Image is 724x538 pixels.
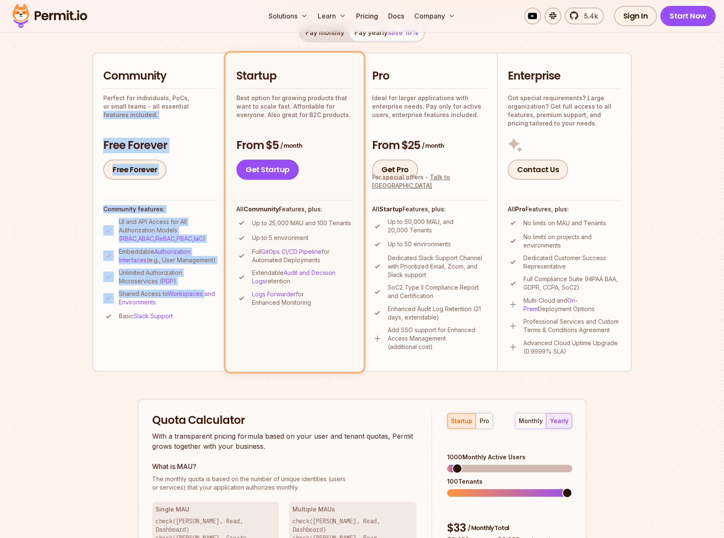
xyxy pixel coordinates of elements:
[162,277,174,285] a: PDP
[152,475,417,483] span: The monthly quota is based on the number of unique identities (users
[194,235,203,242] a: IaC
[523,317,621,334] p: Professional Services and Custom Terms & Conditions Agreement
[372,205,487,213] h4: All Features, plus:
[523,339,621,356] p: Advanced Cloud Uptime Upgrade (0.9999% SLA)
[103,138,217,153] h3: Free Forever
[236,69,353,84] h2: Startup
[353,8,381,24] a: Pricing
[8,2,91,30] img: Permit logo
[523,296,621,313] p: Multi-Cloud and Deployment Options
[252,248,353,264] p: Full for Automated Deployments
[515,205,526,213] strong: Pro
[236,205,353,213] h4: All Features, plus:
[103,69,217,84] h2: Community
[565,8,604,24] a: 5.4k
[388,305,487,322] p: Enhanced Audit Log Retention (21 days, extendable)
[252,234,308,242] p: Up to 5 environment
[119,269,217,285] p: Unlimited Authorization Microservices ( )
[261,248,322,255] a: GitOps CI/CD Pipeline
[252,219,351,227] p: Up to 25,000 MAU and 100 Tenants
[252,269,335,285] a: Audit and Decision Logs
[372,160,418,180] a: Get Pro
[519,417,543,425] div: monthly
[252,290,296,298] a: Logs Forwarder
[388,240,451,248] p: Up to 50 environments
[252,290,353,307] p: for Enhanced Monitoring
[468,524,509,532] span: / Monthly Total
[508,94,621,128] p: Got special requirements? Large organization? Get full access to all features, premium support, a...
[265,8,311,24] button: Solutions
[523,219,606,227] p: No limits on MAU and Tenants
[292,505,413,514] h3: Multiple MAUs
[156,235,175,242] a: ReBAC
[134,312,173,320] a: Slack Support
[660,6,716,26] a: Start Now
[103,94,217,119] p: Perfect for individuals, PoCs, or small teams - all essential features included.
[523,297,578,312] a: On-Prem
[314,8,349,24] button: Learn
[523,275,621,292] p: Full Compliance Suite (HIPAA BAA, GDPR, CCPA, SoC2)
[379,205,402,213] strong: Startup
[508,69,621,84] h2: Enterprise
[523,254,621,271] p: Dedicated Customer Success Representative
[152,461,417,471] h3: What is MAU?
[579,11,598,21] span: 5.4k
[236,138,353,153] h3: From $5
[372,94,487,119] p: Ideal for larger applications with enterprise needs. Pay only for active users, enterprise featur...
[119,312,173,320] p: Basic
[372,69,487,84] h2: Pro
[103,160,166,180] a: Free Forever
[138,235,154,242] a: ABAC
[388,254,487,279] p: Dedicated Slack Support Channel with Prioritized Email, Zoom, and Slack support
[388,326,487,351] p: Add SSO support for Enhanced Access Management (additional cost)
[280,141,302,150] span: / month
[252,269,353,285] p: Extendable retention
[388,283,487,300] p: SoC2 Type II Compliance Report and Certification
[152,413,417,428] h2: Quota Calculator
[119,248,190,264] a: Authorization Interfaces
[523,233,621,250] p: No limits on projects and environments
[156,505,276,514] h3: Single MAU
[244,205,279,213] strong: Community
[119,248,217,264] p: Embeddable (e.g., User Management)
[388,218,487,234] p: Up to 50,000 MAU, and 20,000 Tenants
[447,453,572,461] div: 1000 Monthly Active Users
[119,218,217,243] p: UI and API Access for All Authorization Models ( , , , , )
[422,141,444,150] span: / month
[411,8,459,24] button: Company
[177,235,192,242] a: PBAC
[614,6,657,26] a: Sign In
[300,24,349,41] button: Pay monthly
[447,477,572,486] div: 100 Tenants
[372,173,487,190] div: For special offers -
[508,205,621,213] h4: All Features, plus:
[236,94,353,119] p: Best option for growing products that want to scale fast. Affordable for everyone. Also great for...
[447,521,572,536] div: $ 33
[152,475,417,492] p: or services) that your application authorizes monthly.
[236,160,299,180] a: Get Startup
[508,160,568,180] a: Contact Us
[103,205,217,213] h4: Community features:
[152,431,417,451] p: With a transparent pricing formula based on your user and tenant quotas, Permit grows together wi...
[119,290,217,306] p: Shared Access to
[480,417,489,425] div: pro
[372,138,487,153] h3: From $25
[121,235,137,242] a: RBAC
[385,8,408,24] a: Docs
